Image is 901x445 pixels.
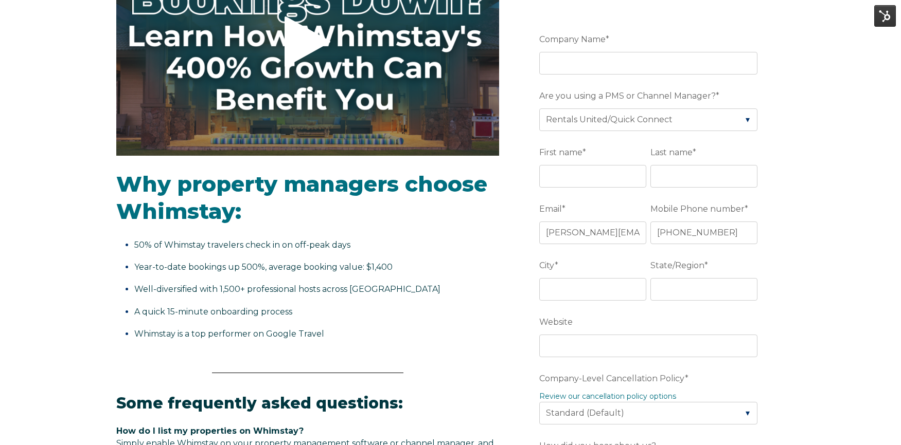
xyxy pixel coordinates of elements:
[539,88,716,104] span: Are you using a PMS or Channel Manager?
[539,31,606,47] span: Company Name
[134,329,324,339] span: Whimstay is a top performer on Google Travel
[650,257,704,273] span: State/Region
[134,284,440,294] span: Well-diversified with 1,500+ professional hosts across [GEOGRAPHIC_DATA]
[650,201,745,217] span: Mobile Phone number
[539,201,562,217] span: Email
[539,144,582,160] span: First name
[134,307,292,317] span: A quick 15-minute onboarding process
[134,262,393,272] span: Year-to-date bookings up 500%, average booking value: $1,400
[539,257,555,273] span: City
[874,5,896,27] img: HubSpot Tools Menu Toggle
[539,392,676,401] a: Review our cancellation policy options
[134,240,350,250] span: 50% of Whimstay travelers check in on off-peak days
[539,370,685,386] span: Company-Level Cancellation Policy
[116,394,403,413] span: Some frequently asked questions:
[539,314,573,330] span: Website
[650,144,693,160] span: Last name
[116,426,304,436] span: How do I list my properties on Whimstay?
[116,171,487,225] span: Why property managers choose Whimstay:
